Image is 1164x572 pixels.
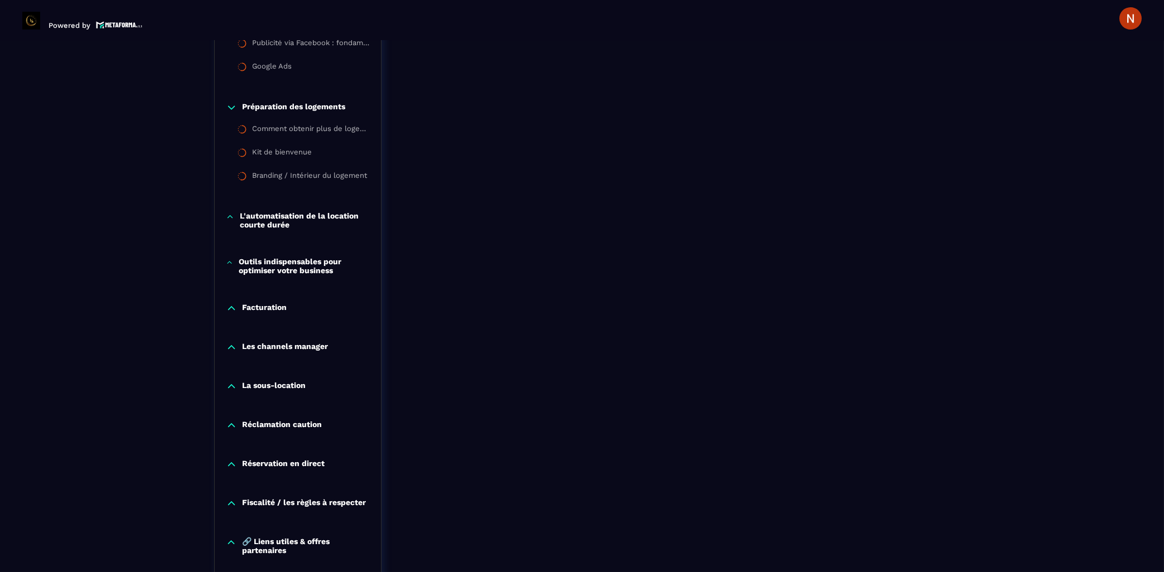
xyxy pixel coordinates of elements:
p: Préparation des logements [243,102,346,113]
div: Branding / Intérieur du logement [253,171,368,183]
p: Réservation en direct [243,459,325,470]
p: Powered by [49,21,90,30]
p: La sous-location [243,381,306,392]
img: logo [96,20,143,30]
div: Google Ads [253,62,292,74]
div: Kit de bienvenue [253,148,312,160]
p: Outils indispensables pour optimiser votre business [239,257,370,275]
div: Publicité via Facebook : fondamentaux [253,38,370,51]
div: Comment obtenir plus de logements en gestion ou en sous-location ? [253,124,370,137]
img: logo-branding [22,12,40,30]
p: L'automatisation de la location courte durée [240,211,370,229]
p: Facturation [243,303,287,314]
p: Fiscalité / les règles à respecter [243,498,366,509]
p: Réclamation caution [243,420,322,431]
p: Les channels manager [243,342,329,353]
p: 🔗 Liens utiles & offres partenaires [242,537,370,555]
